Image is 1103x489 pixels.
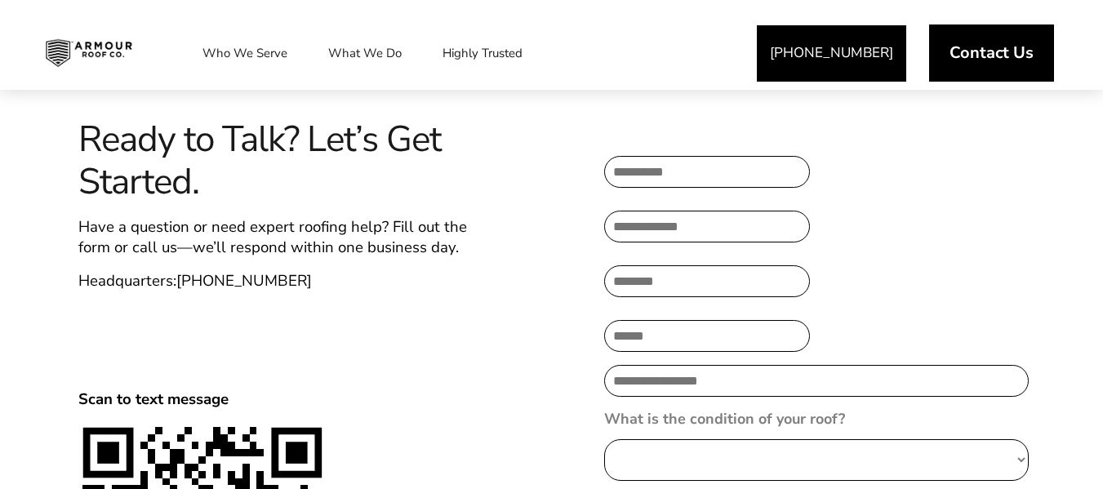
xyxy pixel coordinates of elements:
[604,410,845,429] label: What is the condition of your roof?
[78,216,467,258] span: Have a question or need expert roofing help? Fill out the form or call us—we’ll respond within on...
[33,33,145,73] img: Industrial and Commercial Roofing Company | Armour Roof Co.
[312,33,418,73] a: What We Do
[929,24,1054,82] a: Contact Us
[186,33,304,73] a: Who We Serve
[78,389,229,410] span: Scan to text message
[950,45,1034,61] span: Contact Us
[757,25,906,82] a: [PHONE_NUMBER]
[426,33,539,73] a: Highly Trusted
[176,270,312,291] a: [PHONE_NUMBER]
[78,118,483,205] span: Ready to Talk? Let’s Get Started.
[78,270,312,291] span: Headquarters:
